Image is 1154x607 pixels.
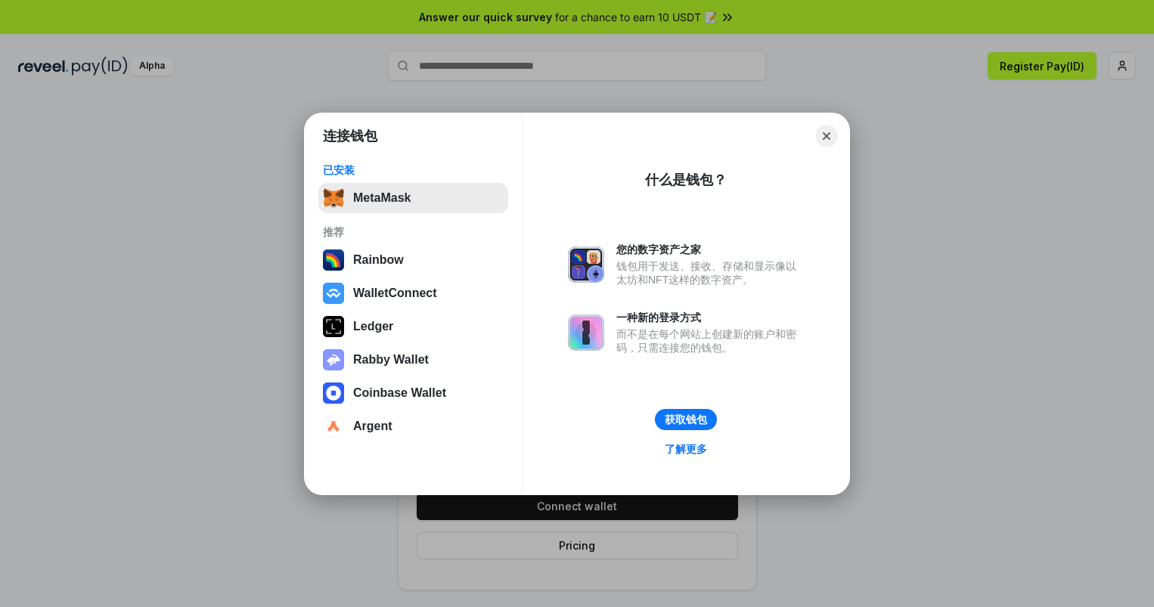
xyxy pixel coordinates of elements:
div: Ledger [353,320,393,333]
div: 推荐 [323,225,504,239]
img: svg+xml,%3Csvg%20xmlns%3D%22http%3A%2F%2Fwww.w3.org%2F2000%2Fsvg%22%20fill%3D%22none%22%20viewBox... [323,349,344,370]
button: Argent [318,411,508,441]
img: svg+xml,%3Csvg%20width%3D%2228%22%20height%3D%2228%22%20viewBox%3D%220%200%2028%2028%22%20fill%3D... [323,382,344,404]
button: 获取钱包 [655,409,717,430]
div: 了解更多 [665,442,707,456]
button: WalletConnect [318,278,508,308]
img: svg+xml,%3Csvg%20xmlns%3D%22http%3A%2F%2Fwww.w3.org%2F2000%2Fsvg%22%20fill%3D%22none%22%20viewBox... [568,246,604,283]
div: Argent [353,420,392,433]
div: 一种新的登录方式 [616,311,804,324]
div: 已安装 [323,163,504,177]
img: svg+xml,%3Csvg%20width%3D%22120%22%20height%3D%22120%22%20viewBox%3D%220%200%20120%20120%22%20fil... [323,249,344,271]
img: svg+xml,%3Csvg%20width%3D%2228%22%20height%3D%2228%22%20viewBox%3D%220%200%2028%2028%22%20fill%3D... [323,416,344,437]
button: Coinbase Wallet [318,378,508,408]
a: 了解更多 [656,439,716,459]
img: svg+xml,%3Csvg%20fill%3D%22none%22%20height%3D%2233%22%20viewBox%3D%220%200%2035%2033%22%20width%... [323,187,344,209]
div: MetaMask [353,191,411,205]
img: svg+xml,%3Csvg%20width%3D%2228%22%20height%3D%2228%22%20viewBox%3D%220%200%2028%2028%22%20fill%3D... [323,283,344,304]
button: Ledger [318,311,508,342]
div: WalletConnect [353,286,437,300]
img: svg+xml,%3Csvg%20xmlns%3D%22http%3A%2F%2Fwww.w3.org%2F2000%2Fsvg%22%20width%3D%2228%22%20height%3... [323,316,344,337]
button: Rabby Wallet [318,345,508,375]
div: Rainbow [353,253,404,267]
button: Rainbow [318,245,508,275]
div: 获取钱包 [665,413,707,426]
div: Rabby Wallet [353,353,429,367]
div: 什么是钱包？ [645,171,727,189]
button: Close [816,125,837,147]
div: 钱包用于发送、接收、存储和显示像以太坊和NFT这样的数字资产。 [616,259,804,286]
div: 您的数字资产之家 [616,243,804,256]
div: 而不是在每个网站上创建新的账户和密码，只需连接您的钱包。 [616,327,804,355]
div: Coinbase Wallet [353,386,446,400]
button: MetaMask [318,183,508,213]
h1: 连接钱包 [323,127,377,145]
img: svg+xml,%3Csvg%20xmlns%3D%22http%3A%2F%2Fwww.w3.org%2F2000%2Fsvg%22%20fill%3D%22none%22%20viewBox... [568,314,604,351]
